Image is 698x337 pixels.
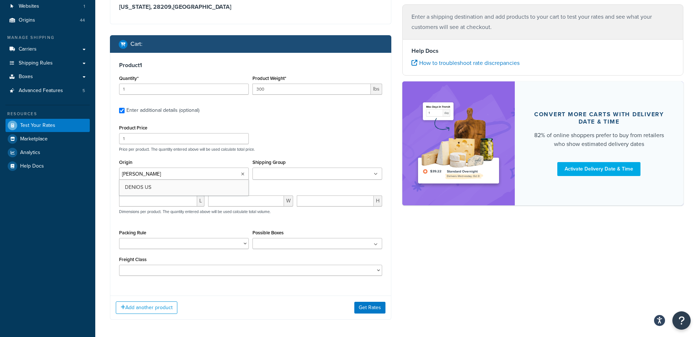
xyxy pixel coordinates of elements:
div: Manage Shipping [5,34,90,41]
li: Advanced Features [5,84,90,98]
label: Packing Rule [119,230,146,235]
a: Analytics [5,146,90,159]
input: Enter additional details (optional) [119,108,125,113]
a: DENIOS US [119,179,248,195]
li: Origins [5,14,90,27]
input: 0.00 [252,84,371,95]
p: Enter a shipping destination and add products to your cart to test your rates and see what your c... [411,12,675,32]
span: 5 [82,88,85,94]
a: Marketplace [5,132,90,146]
h2: Cart : [130,41,143,47]
a: Origins44 [5,14,90,27]
span: Test Your Rates [20,122,55,129]
span: 44 [80,17,85,23]
span: Carriers [19,46,37,52]
div: 82% of online shoppers prefer to buy from retailers who show estimated delivery dates [532,131,666,149]
a: Help Docs [5,160,90,173]
div: Resources [5,111,90,117]
a: Shipping Rules [5,56,90,70]
a: Advanced Features5 [5,84,90,98]
span: W [284,195,293,206]
div: Convert more carts with delivery date & time [532,111,666,125]
a: Activate Delivery Date & Time [557,162,640,176]
button: Get Rates [354,302,385,314]
button: Add another product [116,301,177,314]
a: Boxes [5,70,90,84]
span: DENIOS US [125,183,151,191]
span: H [374,195,382,206]
h4: Help Docs [411,47,675,55]
a: How to troubleshoot rate discrepancies [411,59,520,67]
label: Quantity* [119,76,139,81]
span: L [197,195,204,206]
span: Origins [19,17,35,23]
span: Advanced Features [19,88,63,94]
label: Origin [119,160,132,165]
p: Dimensions per product. The quantity entered above will be used calculate total volume. [117,209,271,214]
label: Shipping Group [252,160,286,165]
span: Boxes [19,74,33,80]
p: Price per product. The quantity entered above will be used calculate total price. [117,147,384,152]
button: Open Resource Center [672,311,691,330]
label: Possible Boxes [252,230,284,235]
span: Shipping Rules [19,60,53,66]
h3: Product 1 [119,62,382,69]
input: 0.0 [119,84,249,95]
img: feature-image-ddt-36eae7f7280da8017bfb280eaccd9c446f90b1fe08728e4019434db127062ab4.png [413,92,504,194]
label: Freight Class [119,257,147,262]
span: lbs [371,84,382,95]
a: Carriers [5,43,90,56]
span: Websites [19,3,39,10]
div: Enter additional details (optional) [126,105,199,116]
h3: [US_STATE], 28209 , [GEOGRAPHIC_DATA] [119,3,382,11]
span: 1 [84,3,85,10]
label: Product Price [119,125,147,131]
a: Test Your Rates [5,119,90,132]
span: Help Docs [20,163,44,169]
label: Product Weight* [252,76,286,81]
span: Analytics [20,150,40,156]
span: Marketplace [20,136,48,142]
